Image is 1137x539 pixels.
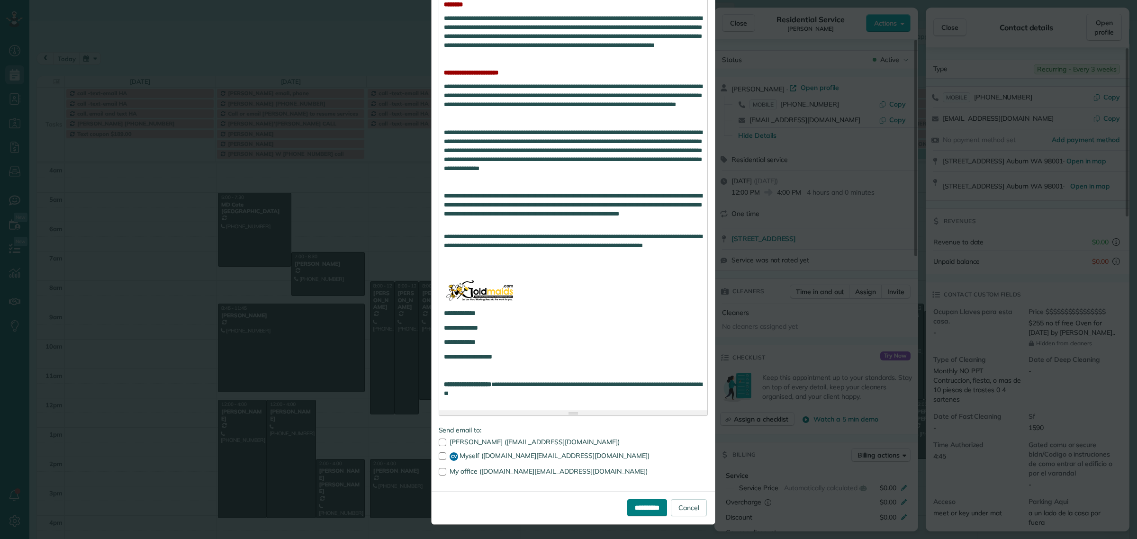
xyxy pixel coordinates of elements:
label: My office ([DOMAIN_NAME][EMAIL_ADDRESS][DOMAIN_NAME]) [439,468,708,475]
label: [PERSON_NAME] ([EMAIL_ADDRESS][DOMAIN_NAME]) [439,439,708,445]
label: Myself ([DOMAIN_NAME][EMAIL_ADDRESS][DOMAIN_NAME]) [439,452,708,461]
label: Send email to: [439,425,708,435]
a: Cancel [671,499,707,516]
span: CV [450,452,458,461]
div: Resize [439,411,707,415]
